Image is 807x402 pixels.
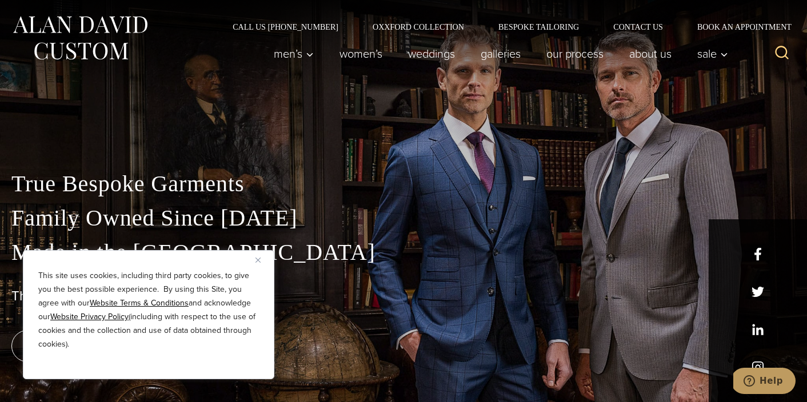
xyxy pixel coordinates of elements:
[468,42,534,65] a: Galleries
[327,42,395,65] a: Women’s
[355,23,481,31] a: Oxxford Collection
[255,253,269,267] button: Close
[596,23,680,31] a: Contact Us
[733,368,796,396] iframe: Opens a widget where you can chat to one of our agents
[534,42,617,65] a: Our Process
[261,42,327,65] button: Men’s sub menu toggle
[11,167,796,270] p: True Bespoke Garments Family Owned Since [DATE] Made in the [GEOGRAPHIC_DATA]
[617,42,685,65] a: About Us
[395,42,468,65] a: weddings
[680,23,796,31] a: Book an Appointment
[261,42,734,65] nav: Primary Navigation
[685,42,734,65] button: Sale sub menu toggle
[38,269,259,351] p: This site uses cookies, including third party cookies, to give you the best possible experience. ...
[50,311,129,323] a: Website Privacy Policy
[90,297,189,309] a: Website Terms & Conditions
[768,40,796,67] button: View Search Form
[11,288,796,304] h1: The Best Custom Suits NYC Has to Offer
[11,13,149,63] img: Alan David Custom
[11,330,171,362] a: book an appointment
[255,258,261,263] img: Close
[215,23,355,31] a: Call Us [PHONE_NUMBER]
[481,23,596,31] a: Bespoke Tailoring
[215,23,796,31] nav: Secondary Navigation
